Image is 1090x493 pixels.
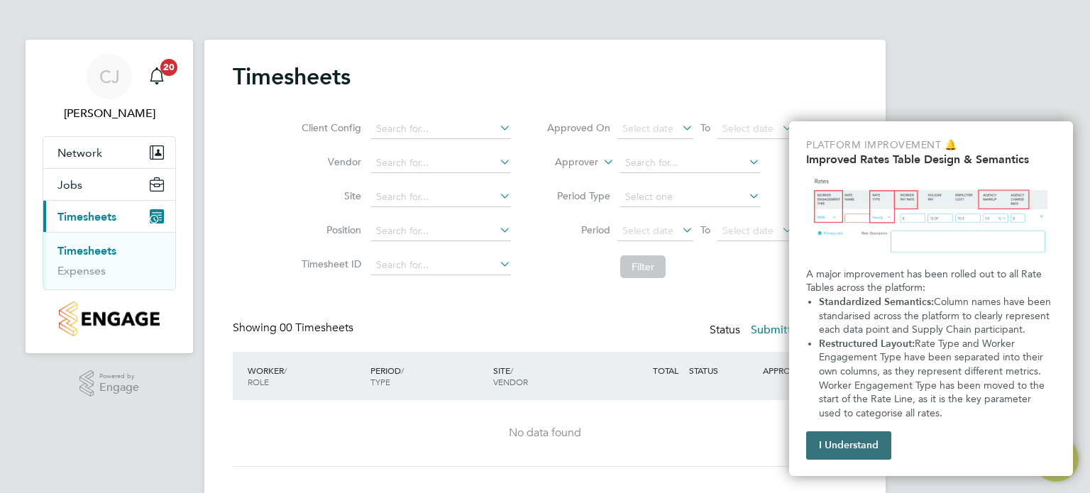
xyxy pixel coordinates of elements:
[371,187,511,207] input: Search for...
[99,370,139,382] span: Powered by
[696,118,715,137] span: To
[244,358,367,394] div: WORKER
[247,426,843,441] div: No data found
[534,155,598,170] label: Approver
[819,296,934,308] strong: Standardized Semantics:
[819,338,1047,419] span: Rate Type and Worker Engagement Type have been separated into their own columns, as they represen...
[57,146,102,160] span: Network
[99,382,139,394] span: Engage
[371,221,511,241] input: Search for...
[722,122,774,135] span: Select date
[751,323,826,337] label: Submitted
[722,224,774,237] span: Select date
[57,244,116,257] a: Timesheets
[160,59,177,76] span: 20
[493,376,528,387] span: VENDOR
[233,321,356,336] div: Showing
[819,338,915,350] strong: Restructured Layout:
[99,67,120,86] span: CJ
[622,122,673,135] span: Select date
[280,321,353,335] span: 00 Timesheets
[233,62,351,91] h2: Timesheets
[26,40,193,353] nav: Main navigation
[297,257,361,270] label: Timesheet ID
[57,264,106,277] a: Expenses
[759,358,833,383] div: APPROVER
[371,119,511,139] input: Search for...
[248,376,269,387] span: ROLE
[620,187,760,207] input: Select one
[297,155,361,168] label: Vendor
[371,255,511,275] input: Search for...
[371,153,511,173] input: Search for...
[546,189,610,202] label: Period Type
[546,223,610,236] label: Period
[490,358,612,394] div: SITE
[806,172,1056,262] img: Updated Rates Table Design & Semantics
[401,365,404,376] span: /
[806,267,1056,295] p: A major improvement has been rolled out to all Rate Tables across the platform:
[696,221,715,239] span: To
[620,255,666,278] button: Filter
[284,365,287,376] span: /
[59,301,159,336] img: countryside-properties-logo-retina.png
[806,153,1056,166] h2: Improved Rates Table Design & Semantics
[686,358,759,383] div: STATUS
[370,376,390,387] span: TYPE
[546,121,610,134] label: Approved On
[57,178,82,192] span: Jobs
[43,54,176,122] a: Go to account details
[653,365,678,376] span: TOTAL
[57,210,116,223] span: Timesheets
[710,321,829,340] div: Status
[620,153,760,173] input: Search for...
[297,121,361,134] label: Client Config
[789,121,1073,476] div: Improved Rate Table Semantics
[297,223,361,236] label: Position
[622,224,673,237] span: Select date
[43,301,176,336] a: Go to home page
[43,105,176,122] span: Craig Johnson
[297,189,361,202] label: Site
[806,431,891,460] button: I Understand
[367,358,490,394] div: PERIOD
[819,296,1054,336] span: Column names have been standarised across the platform to clearly represent each data point and S...
[806,138,1056,153] p: Platform Improvement 🔔
[510,365,513,376] span: /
